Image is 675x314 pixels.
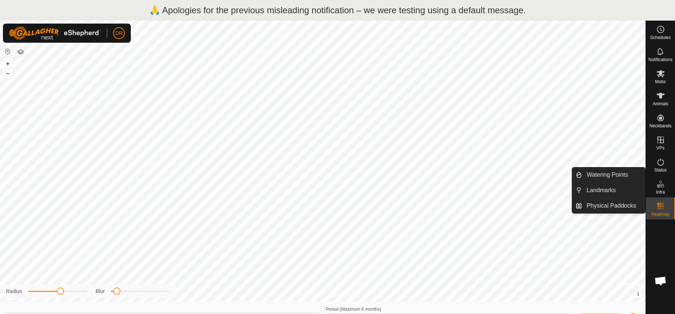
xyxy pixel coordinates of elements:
[655,80,666,84] span: Mobs
[326,307,381,312] label: Period (Maximum 6 months)
[294,292,321,299] a: Privacy Policy
[637,291,639,297] span: i
[572,198,645,213] li: Physical Paddocks
[587,186,616,195] span: Landmarks
[582,167,645,182] a: Watering Points
[656,146,664,150] span: VPs
[9,27,101,40] img: Gallagher Logo
[649,124,671,128] span: Neckbands
[656,190,665,194] span: Infra
[6,287,22,295] label: Radius
[582,198,645,213] a: Physical Paddocks
[587,170,628,179] span: Watering Points
[115,29,123,37] span: DR
[634,290,642,298] button: i
[3,47,12,56] button: Reset Map
[587,201,636,210] span: Physical Paddocks
[3,69,12,78] button: –
[654,168,667,172] span: Status
[650,270,672,292] div: Open chat
[16,47,25,56] button: Map Layers
[96,287,105,295] label: Blur
[650,35,671,40] span: Schedules
[653,102,668,106] span: Animals
[582,183,645,198] a: Landmarks
[3,59,12,68] button: +
[651,212,669,216] span: Heatmap
[149,4,526,17] p: 🙏 Apologies for the previous misleading notification – we were testing using a default message.
[572,167,645,182] li: Watering Points
[648,57,672,62] span: Notifications
[330,292,352,299] a: Contact Us
[572,183,645,198] li: Landmarks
